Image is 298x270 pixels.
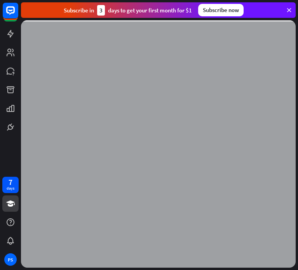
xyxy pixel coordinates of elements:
div: Subscribe now [198,4,244,16]
div: PS [4,253,17,266]
div: 7 [9,179,12,186]
div: 3 [97,5,105,16]
div: days [7,186,14,191]
div: Subscribe in days to get your first month for $1 [64,5,192,16]
a: 7 days [2,177,19,193]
